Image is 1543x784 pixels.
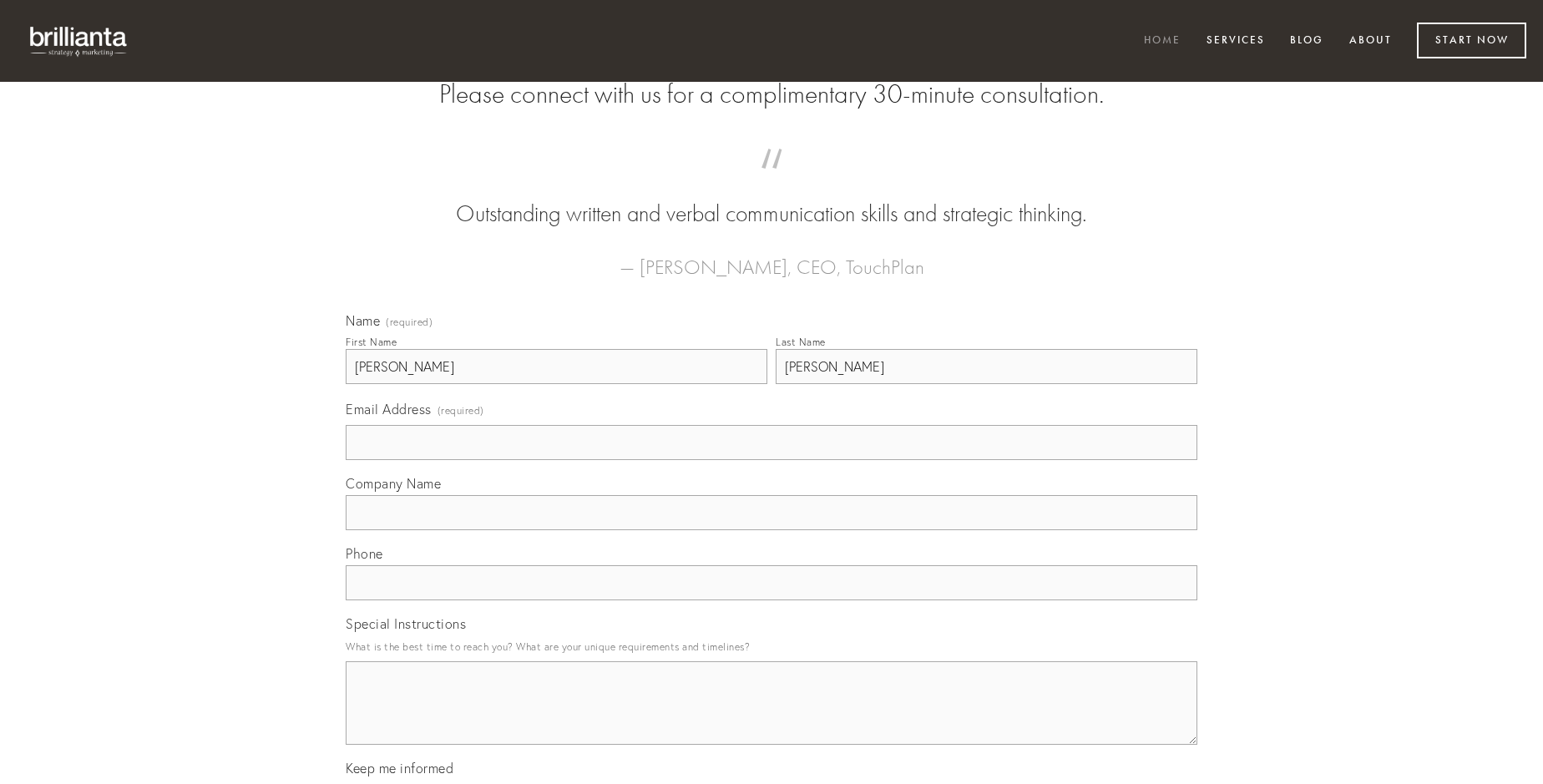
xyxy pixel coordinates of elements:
[346,312,380,329] span: Name
[346,475,441,492] span: Company Name
[346,336,397,348] div: First Name
[1279,28,1334,55] a: Blog
[1196,28,1276,55] a: Services
[346,401,432,417] span: Email Address
[1338,28,1403,55] a: About
[1417,23,1526,58] a: Start Now
[346,760,453,776] span: Keep me informed
[17,17,142,65] img: brillianta - research, strategy, marketing
[346,615,466,632] span: Special Instructions
[372,165,1171,198] span: “
[386,317,433,327] span: (required)
[372,165,1171,230] blockquote: Outstanding written and verbal communication skills and strategic thinking.
[1133,28,1191,55] a: Home
[346,545,383,562] span: Phone
[346,78,1197,110] h2: Please connect with us for a complimentary 30-minute consultation.
[776,336,826,348] div: Last Name
[346,635,1197,658] p: What is the best time to reach you? What are your unique requirements and timelines?
[372,230,1171,284] figcaption: — [PERSON_NAME], CEO, TouchPlan
[438,399,484,422] span: (required)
